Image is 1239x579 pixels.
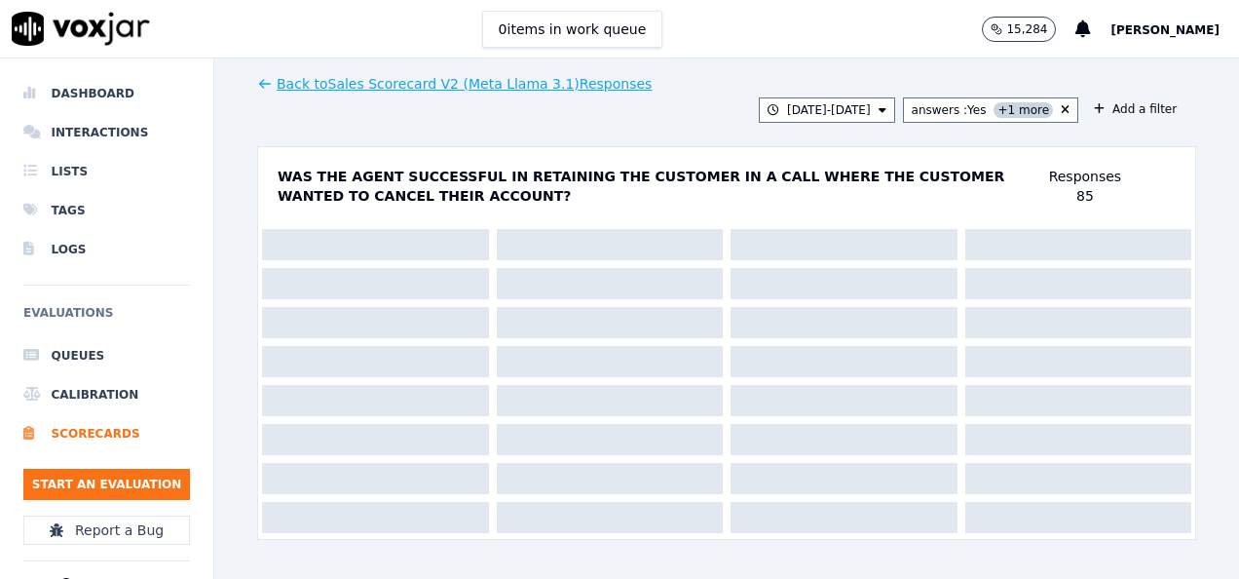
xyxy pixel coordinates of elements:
[23,113,190,152] a: Interactions
[759,97,895,123] button: [DATE]-[DATE]
[482,11,663,48] button: 0items in work queue
[903,97,1078,123] button: answers :Yes +1 more
[982,17,1075,42] button: 15,284
[23,469,190,500] button: Start an Evaluation
[257,74,652,94] button: Back toSales Scorecard V2 (Meta Llama 3.1)Responses
[23,152,190,191] a: Lists
[912,102,1053,118] div: answers : Yes
[23,191,190,230] a: Tags
[23,301,190,336] h6: Evaluations
[1076,186,1094,206] div: 85
[278,167,1049,206] p: Was the agent successful in retaining the customer in a call where the customer wanted to cancel ...
[1086,97,1184,121] button: Add a filter
[23,336,190,375] a: Queues
[1049,167,1122,186] p: Responses
[1110,18,1239,41] button: [PERSON_NAME]
[23,230,190,269] a: Logs
[982,17,1056,42] button: 15,284
[23,375,190,414] a: Calibration
[1110,23,1220,37] span: [PERSON_NAME]
[23,414,190,453] a: Scorecards
[1006,21,1047,37] p: 15,284
[23,516,190,545] button: Report a Bug
[12,12,150,46] img: voxjar logo
[994,102,1053,118] span: +1 more
[23,74,190,113] a: Dashboard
